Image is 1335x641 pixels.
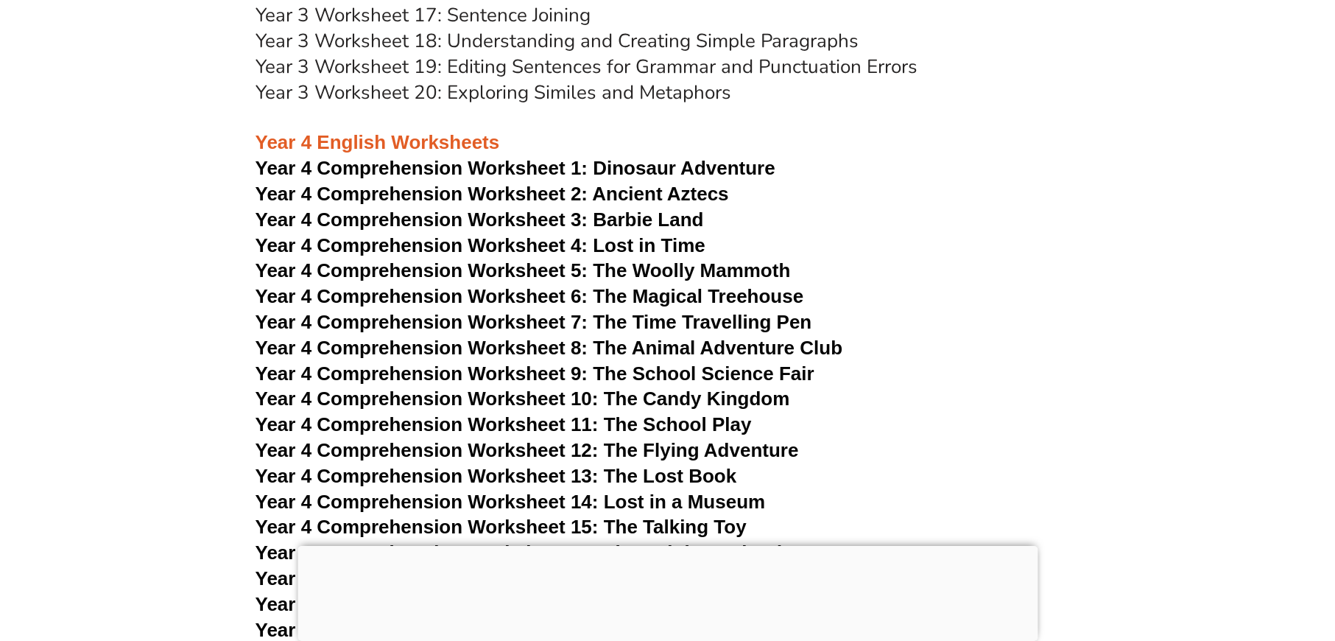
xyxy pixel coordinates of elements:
a: Year 4 Comprehension Worksheet 11: The School Play [256,413,752,435]
a: Year 4 Comprehension Worksheet 2: Ancient Aztecs [256,183,729,205]
iframe: Chat Widget [1082,474,1335,641]
span: Year 4 Comprehension Worksheet 1: [256,157,588,179]
a: Year 4 Comprehension Worksheet 9: The School Science Fair [256,362,814,385]
a: Year 4 Comprehension Worksheet 19: The Inventor's Workshop [256,619,833,641]
a: Year 4 Comprehension Worksheet 13: The Lost Book [256,465,737,487]
a: Year 4 Comprehension Worksheet 15: The Talking Toy [256,516,747,538]
a: Year 4 Comprehension Worksheet 16: The Rainbow Kingdom [256,542,811,564]
a: Year 4 Comprehension Worksheet 6: The Magical Treehouse [256,285,804,307]
a: Year 4 Comprehension Worksheet 5: The Woolly Mammoth [256,259,791,281]
span: Dinosaur Adventure [593,157,775,179]
a: Year 3 Worksheet 18: Understanding and Creating Simple Paragraphs [256,28,859,54]
a: Year 4 Comprehension Worksheet 18: The School Swap [256,593,762,615]
iframe: Advertisement [297,546,1038,637]
a: Year 3 Worksheet 19: Editing Sentences for Grammar and Punctuation Errors [256,54,917,80]
a: Year 4 Comprehension Worksheet 8: The Animal Adventure Club [256,337,843,359]
a: Year 3 Worksheet 20: Exploring Similes and Metaphors [256,80,731,105]
a: Year 4 Comprehension Worksheet 17: The Mischevious Robot [256,567,819,589]
a: Year 4 Comprehension Worksheet 14: Lost in a Museum [256,491,766,513]
a: Year 4 Comprehension Worksheet 1: Dinosaur Adventure [256,157,775,179]
a: Year 4 Comprehension Worksheet 12: The Flying Adventure [256,439,799,461]
a: Year 3 Worksheet 17: Sentence Joining [256,2,591,28]
a: Year 4 Comprehension Worksheet 3: Barbie Land [256,209,704,231]
a: Year 4 Comprehension Worksheet 10: The Candy Kingdom [256,388,790,410]
a: Year 4 Comprehension Worksheet 7: The Time Travelling Pen [256,311,812,333]
h3: Year 4 English Worksheets [256,106,1080,156]
a: Year 4 Comprehension Worksheet 4: Lost in Time [256,234,705,256]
